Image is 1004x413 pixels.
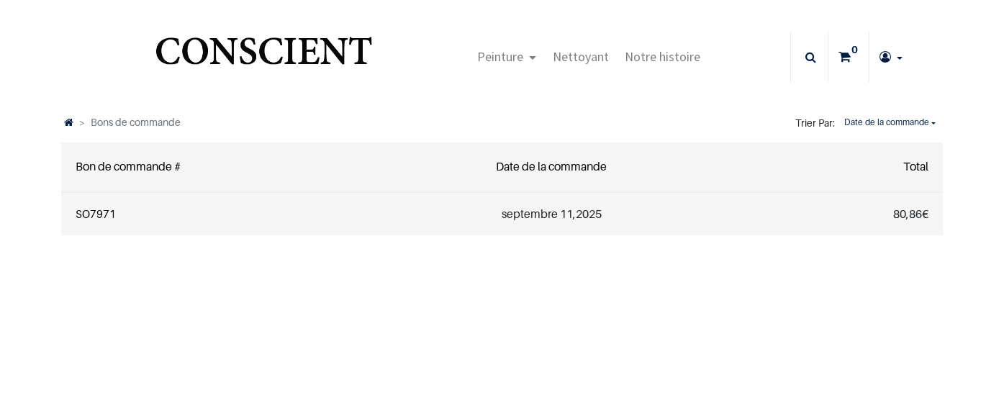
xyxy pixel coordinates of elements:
[64,116,73,128] a: Accueil
[838,113,944,132] button: Date de la commande
[469,32,545,82] a: Peinture
[789,142,943,191] th: Total
[828,32,869,82] a: 0
[848,42,861,57] sup: 0
[384,142,720,191] th: Date de la commande
[893,206,922,221] span: 80,86
[73,114,181,132] li: Bons de commande
[795,109,835,137] span: Trier Par:
[76,159,181,173] span: Bon de commande #
[76,207,116,220] a: SO7971
[502,206,602,221] span: septembre 11,2025
[553,48,609,65] span: Nettoyant
[153,29,375,86] a: Logo of Conscient
[153,29,375,86] img: Conscient
[477,48,523,65] span: Peinture
[625,48,700,65] span: Notre histoire
[893,206,928,221] span: €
